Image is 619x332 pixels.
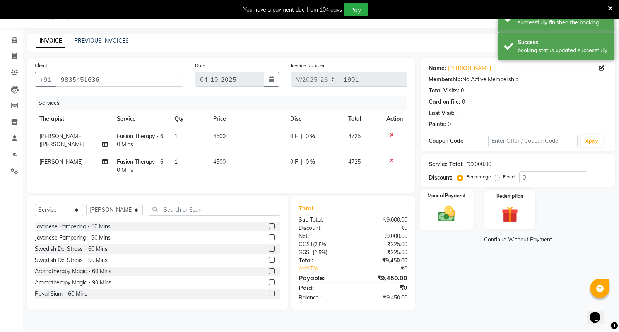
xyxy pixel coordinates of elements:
span: 0 % [306,132,315,140]
div: You have a payment due from 104 days [243,6,342,14]
span: Total [299,204,316,212]
div: Total Visits: [429,87,459,95]
span: 2.5% [314,249,326,255]
span: Fusion Therapy - 60 Mins [117,133,163,148]
span: 2.5% [315,241,326,247]
div: Last Visit: [429,109,455,117]
div: ₹225.00 [353,248,414,257]
iframe: chat widget [587,301,611,324]
div: Aromatherapy Magic - 90 Mins [35,279,111,287]
div: booking status updated successfully [518,46,609,55]
div: ₹9,000.00 [467,160,491,168]
div: ₹225.00 [353,240,414,248]
div: ₹9,000.00 [353,232,414,240]
th: Total [344,110,382,128]
div: ( ) [293,248,353,257]
th: Service [112,110,170,128]
span: 0 F [290,132,298,140]
div: ₹0 [363,265,414,273]
div: ₹9,000.00 [353,216,414,224]
input: Enter Offer / Coupon Code [488,135,578,147]
span: Fusion Therapy - 60 Mins [117,158,163,173]
div: 0 [448,120,451,128]
th: Price [209,110,286,128]
label: Redemption [496,193,523,200]
div: Points: [429,120,446,128]
th: Therapist [35,110,112,128]
label: Fixed [503,173,515,180]
div: Discount: [429,174,453,182]
div: Aromatherapy Magic - 60 Mins [35,267,111,276]
div: ₹9,450.00 [353,257,414,265]
span: 1 [174,158,178,165]
div: 0 [461,87,464,95]
span: CGST [299,241,313,248]
div: Paid: [293,283,353,292]
div: 0 [462,98,465,106]
div: Swedish De-Stress - 90 Mins [35,256,108,264]
div: ₹9,450.00 [353,273,414,282]
input: Search by Name/Mobile/Email/Code [56,72,183,87]
span: 4725 [348,133,361,140]
label: Percentage [466,173,491,180]
div: Services [36,96,413,110]
div: Sub Total: [293,216,353,224]
div: Membership: [429,75,462,84]
div: Total: [293,257,353,265]
a: INVOICE [36,34,65,48]
div: Royal Siam - 60 Mins [35,290,87,298]
span: | [301,132,303,140]
a: Continue Without Payment [422,236,614,244]
div: Coupon Code [429,137,488,145]
span: 0 % [306,158,315,166]
div: Payable: [293,273,353,282]
label: Date [195,62,205,69]
div: successfully finished the booking [518,19,609,27]
span: [PERSON_NAME] ([PERSON_NAME]) [39,133,86,148]
span: 4500 [213,133,226,140]
span: | [301,158,303,166]
input: Search or Scan [149,204,280,216]
div: Javanese Pampering - 60 Mins [35,222,111,231]
th: Disc [286,110,343,128]
button: +91 [35,72,56,87]
div: Balance : [293,294,353,302]
img: _cash.svg [433,204,461,224]
img: _gift.svg [496,204,523,225]
div: ₹9,450.00 [353,294,414,302]
span: 4500 [213,158,226,165]
span: SGST [299,249,313,256]
label: Manual Payment [427,192,466,199]
button: Apply [581,135,603,147]
span: 4725 [348,158,361,165]
span: 0 F [290,158,298,166]
div: ₹0 [353,224,414,232]
div: Net: [293,232,353,240]
div: - [456,109,458,117]
div: ( ) [293,240,353,248]
div: Service Total: [429,160,464,168]
a: PREVIOUS INVOICES [74,37,129,44]
div: Swedish De-Stress - 60 Mins [35,245,108,253]
div: Name: [429,64,446,72]
th: Qty [170,110,209,128]
span: 1 [174,133,178,140]
label: Invoice Number [291,62,325,69]
div: Success [518,38,609,46]
div: Javanese Pampering - 90 Mins [35,234,111,242]
a: [PERSON_NAME] [448,64,491,72]
th: Action [382,110,407,128]
div: No Active Membership [429,75,607,84]
div: Card on file: [429,98,460,106]
a: Add Tip [293,265,363,273]
label: Client [35,62,47,69]
div: Discount: [293,224,353,232]
div: ₹0 [353,283,414,292]
button: Pay [344,3,368,16]
span: [PERSON_NAME] [39,158,83,165]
